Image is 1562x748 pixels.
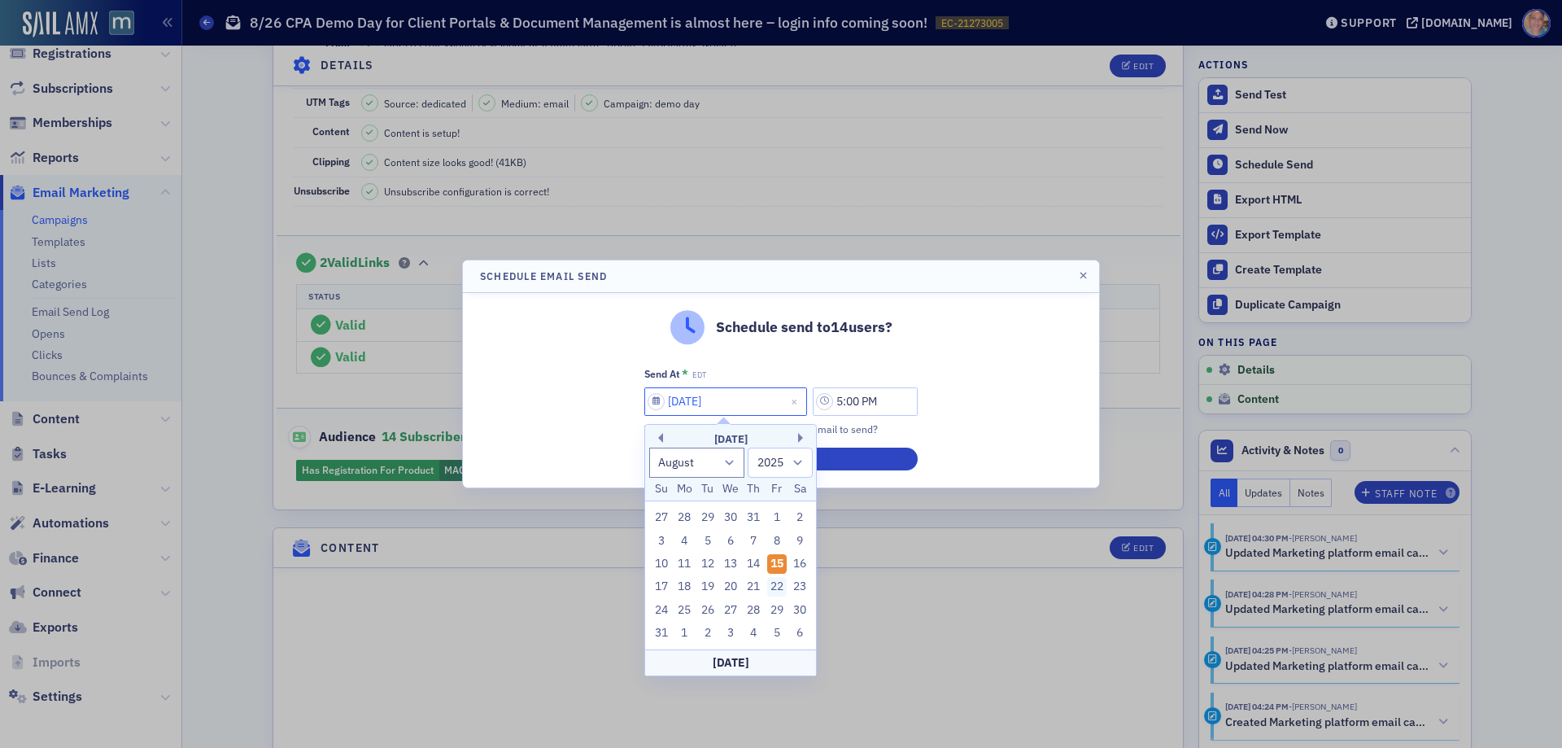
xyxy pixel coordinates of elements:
[674,554,694,574] div: Choose Monday, August 11th, 2025
[674,577,694,597] div: Choose Monday, August 18th, 2025
[653,433,663,443] button: Previous Month
[790,479,809,499] div: Sa
[692,370,706,380] span: EDT
[674,601,694,620] div: Choose Monday, August 25th, 2025
[652,623,671,643] div: Choose Sunday, August 31st, 2025
[790,601,809,620] div: Choose Saturday, August 30th, 2025
[767,601,787,620] div: Choose Friday, August 29th, 2025
[767,623,787,643] div: Choose Friday, September 5th, 2025
[744,623,764,643] div: Choose Thursday, September 4th, 2025
[652,577,671,597] div: Choose Sunday, August 17th, 2025
[674,508,694,527] div: Choose Monday, July 28th, 2025
[790,554,809,574] div: Choose Saturday, August 16th, 2025
[767,554,787,574] div: Choose Friday, August 15th, 2025
[721,508,740,527] div: Choose Wednesday, July 30th, 2025
[790,577,809,597] div: Choose Saturday, August 23rd, 2025
[767,479,787,499] div: Fr
[652,554,671,574] div: Choose Sunday, August 10th, 2025
[698,479,718,499] div: Tu
[744,479,764,499] div: Th
[698,601,718,620] div: Choose Tuesday, August 26th, 2025
[767,577,787,597] div: Choose Friday, August 22nd, 2025
[698,554,718,574] div: Choose Tuesday, August 12th, 2025
[721,531,740,551] div: Choose Wednesday, August 6th, 2025
[652,601,671,620] div: Choose Sunday, August 24th, 2025
[716,317,892,338] p: Schedule send to 14 users?
[744,508,764,527] div: Choose Thursday, July 31st, 2025
[698,577,718,597] div: Choose Tuesday, August 19th, 2025
[785,387,807,416] button: Close
[682,367,688,382] abbr: This field is required
[645,431,816,448] div: [DATE]
[721,479,740,499] div: We
[744,531,764,551] div: Choose Thursday, August 7th, 2025
[790,623,809,643] div: Choose Saturday, September 6th, 2025
[790,531,809,551] div: Choose Saturday, August 9th, 2025
[645,650,816,676] div: [DATE]
[721,554,740,574] div: Choose Wednesday, August 13th, 2025
[698,531,718,551] div: Choose Tuesday, August 5th, 2025
[790,508,809,527] div: Choose Saturday, August 2nd, 2025
[674,479,694,499] div: Mo
[744,554,764,574] div: Choose Thursday, August 14th, 2025
[721,623,740,643] div: Choose Wednesday, September 3rd, 2025
[767,508,787,527] div: Choose Friday, August 1st, 2025
[698,508,718,527] div: Choose Tuesday, July 29th, 2025
[644,368,680,380] div: Send At
[650,506,812,645] div: month 2025-08
[480,269,607,283] h4: Schedule Email Send
[652,531,671,551] div: Choose Sunday, August 3rd, 2025
[652,479,671,499] div: Su
[698,623,718,643] div: Choose Tuesday, September 2nd, 2025
[721,601,740,620] div: Choose Wednesday, August 27th, 2025
[644,422,918,436] div: When would you like to schedule this email to send?
[798,433,808,443] button: Next Month
[721,577,740,597] div: Choose Wednesday, August 20th, 2025
[813,387,918,416] input: 00:00 AM
[652,508,671,527] div: Choose Sunday, July 27th, 2025
[644,387,807,416] input: MM/DD/YYYY
[744,577,764,597] div: Choose Thursday, August 21st, 2025
[767,531,787,551] div: Choose Friday, August 8th, 2025
[674,623,694,643] div: Choose Monday, September 1st, 2025
[744,601,764,620] div: Choose Thursday, August 28th, 2025
[674,531,694,551] div: Choose Monday, August 4th, 2025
